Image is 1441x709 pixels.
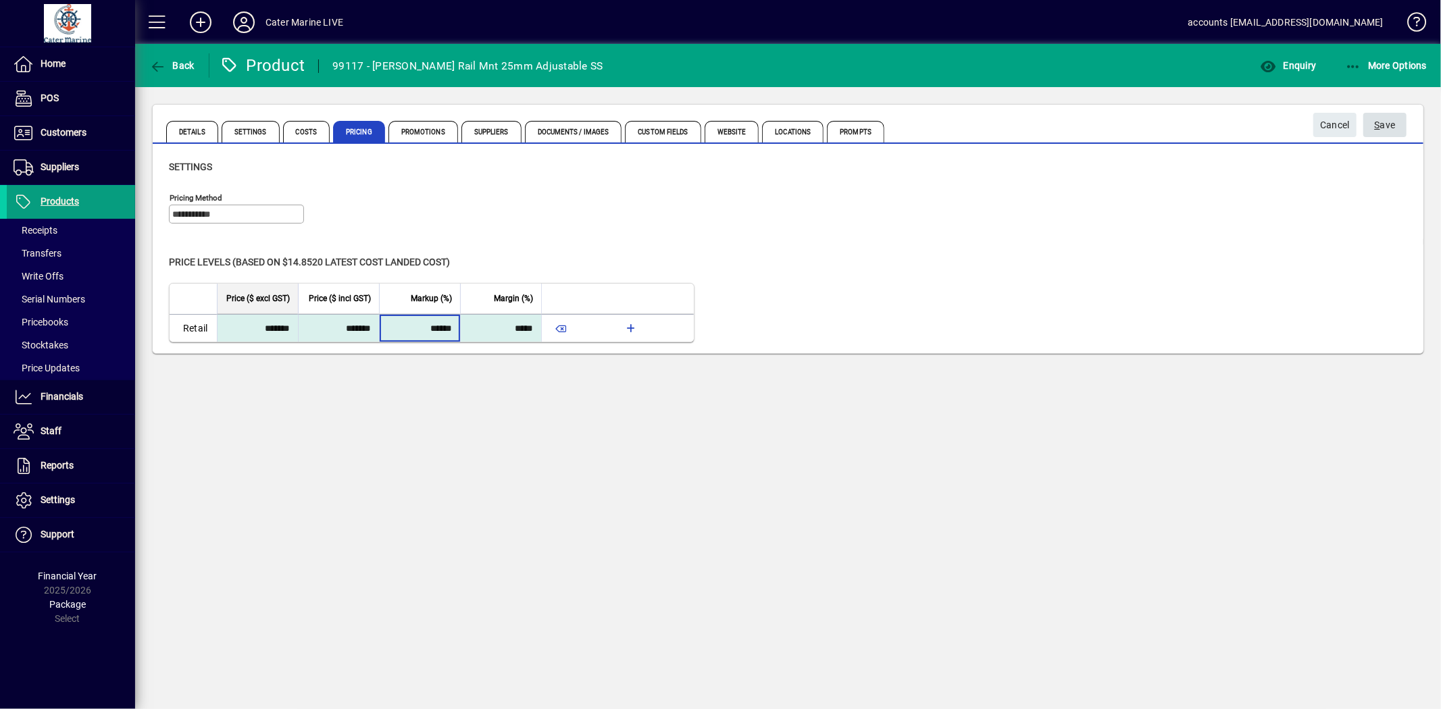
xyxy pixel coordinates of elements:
[41,161,79,172] span: Suppliers
[135,53,209,78] app-page-header-button: Back
[1397,3,1424,47] a: Knowledge Base
[7,242,135,265] a: Transfers
[1260,60,1316,71] span: Enquiry
[1257,53,1319,78] button: Enquiry
[41,196,79,207] span: Products
[7,483,135,517] a: Settings
[14,340,68,350] span: Stocktakes
[7,518,135,552] a: Support
[41,460,74,471] span: Reports
[1375,120,1380,130] span: S
[7,334,135,357] a: Stocktakes
[146,53,198,78] button: Back
[169,161,212,172] span: Settings
[283,121,330,142] span: Costs
[41,93,59,103] span: POS
[1363,113,1407,137] button: Save
[333,121,385,142] span: Pricing
[166,121,218,142] span: Details
[1320,114,1350,136] span: Cancel
[525,121,622,142] span: Documents / Images
[220,55,305,76] div: Product
[222,121,280,142] span: Settings
[461,121,522,142] span: Suppliers
[1375,114,1396,136] span: ave
[7,116,135,150] a: Customers
[7,311,135,334] a: Pricebooks
[169,257,450,267] span: Price levels (based on $14.8520 Latest cost landed cost)
[226,291,290,306] span: Price ($ excl GST)
[14,317,68,327] span: Pricebooks
[7,82,135,115] a: POS
[827,121,884,142] span: Prompts
[14,248,61,259] span: Transfers
[7,357,135,379] a: Price Updates
[41,391,83,402] span: Financials
[170,193,222,203] mat-label: Pricing method
[1342,53,1431,78] button: More Options
[309,291,371,306] span: Price ($ incl GST)
[7,151,135,184] a: Suppliers
[14,294,85,305] span: Serial Numbers
[411,291,452,306] span: Markup (%)
[625,121,701,142] span: Custom Fields
[494,291,533,306] span: Margin (%)
[41,58,66,69] span: Home
[1188,11,1384,33] div: accounts [EMAIL_ADDRESS][DOMAIN_NAME]
[14,363,80,373] span: Price Updates
[41,529,74,540] span: Support
[41,425,61,436] span: Staff
[49,599,86,610] span: Package
[179,10,222,34] button: Add
[39,571,97,581] span: Financial Year
[41,494,75,505] span: Settings
[7,219,135,242] a: Receipts
[705,121,759,142] span: Website
[7,265,135,288] a: Write Offs
[7,380,135,414] a: Financials
[222,10,266,34] button: Profile
[7,415,135,448] a: Staff
[41,127,86,138] span: Customers
[1313,113,1357,137] button: Cancel
[1345,60,1427,71] span: More Options
[170,314,217,342] td: Retail
[7,288,135,311] a: Serial Numbers
[7,47,135,81] a: Home
[762,121,824,142] span: Locations
[266,11,343,33] div: Cater Marine LIVE
[14,225,57,236] span: Receipts
[388,121,458,142] span: Promotions
[7,449,135,483] a: Reports
[149,60,195,71] span: Back
[14,271,64,282] span: Write Offs
[332,55,603,77] div: 99117 - [PERSON_NAME] Rail Mnt 25mm Adjustable SS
